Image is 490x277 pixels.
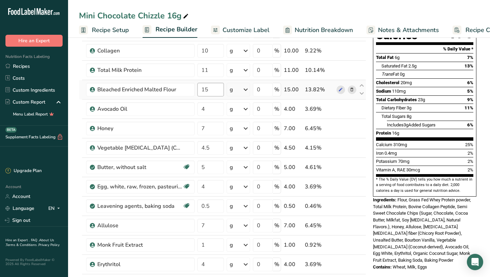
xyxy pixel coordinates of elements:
[230,86,233,94] div: g
[48,204,63,213] div: EN
[467,122,473,127] span: 6%
[305,124,334,133] div: 6.45%
[376,45,473,53] section: % Daily Value *
[283,22,353,38] a: Nutrition Breakdown
[230,183,233,191] div: g
[401,80,412,85] span: 20mg
[376,55,394,60] span: Total Fat
[230,105,233,113] div: g
[97,183,182,191] div: Egg, white, raw, frozen, pasteurized
[406,167,420,172] span: 30mcg
[5,35,63,47] button: Hire an Expert
[6,243,38,247] a: Terms & Conditions .
[230,221,233,230] div: g
[5,168,42,174] div: Upgrade Plan
[376,80,399,85] span: Cholesterol
[468,151,473,156] span: 2%
[305,105,334,113] div: 3.69%
[5,258,63,266] div: Powered By FoodLabelMaker © 2025 All Rights Reserved
[97,260,182,268] div: Erythritol
[407,114,411,119] span: 8g
[79,22,129,38] a: Recipe Setup
[464,63,473,68] span: 13%
[400,72,405,77] span: 0g
[395,55,399,60] span: 6g
[5,202,34,214] a: Language
[143,22,197,38] a: Recipe Builder
[373,264,392,270] span: Contains:
[284,144,302,152] div: 4.50
[392,89,406,94] span: 110mg
[97,105,182,113] div: Avocado Oil
[366,22,439,38] a: Notes & Attachments
[5,238,54,247] a: About Us .
[230,66,233,74] div: g
[97,202,182,210] div: Leavening agents, baking soda
[404,122,408,127] span: 3g
[305,202,334,210] div: 0.46%
[284,47,302,55] div: 10.00
[97,241,182,249] div: Monk Fruit Extract
[398,159,409,164] span: 70mg
[467,97,473,102] span: 9%
[464,105,473,110] span: 11%
[305,47,334,55] div: 9.22%
[467,254,483,270] div: Open Intercom Messenger
[393,264,427,270] span: Wheat, Milk, Eggs
[381,114,406,119] span: Total Sugars
[230,124,233,133] div: g
[305,163,334,171] div: 4.61%
[295,26,353,35] span: Nutrition Breakdown
[5,127,17,133] div: BETA
[284,124,302,133] div: 7.00
[97,66,182,74] div: Total Milk Protein
[381,72,399,77] span: Fat
[392,130,399,136] span: 16g
[467,80,473,85] span: 6%
[211,22,269,38] a: Customize Label
[305,66,334,74] div: 10.14%
[92,26,129,35] span: Recipe Setup
[373,197,471,263] span: Flour, Grass Fed Whey Protein powder, Total Milk Protein, Bovine Collagen Peptide, Semi Sweet Cho...
[284,183,302,191] div: 4.00
[156,25,197,34] span: Recipe Builder
[376,89,391,94] span: Sodium
[230,163,233,171] div: g
[376,31,435,41] div: Calories
[385,151,397,156] span: 0.4mg
[376,97,417,102] span: Total Carbohydrates
[376,167,405,172] span: Vitamin A, RAE
[284,105,302,113] div: 4.00
[381,105,406,110] span: Dietary Fiber
[305,86,334,94] div: 13.82%
[97,163,182,171] div: Butter, without salt
[97,144,182,152] div: Vegetable [MEDICAL_DATA] (Coconut-derived)
[381,63,407,68] span: Saturated Fat
[284,260,302,268] div: 4.00
[230,144,233,152] div: g
[230,241,233,249] div: g
[468,159,473,164] span: 2%
[31,238,39,243] a: FAQ .
[373,197,396,202] span: Ingredients:
[381,72,393,77] i: Trans
[305,144,334,152] div: 4.15%
[376,151,383,156] span: Iron
[467,55,473,60] span: 7%
[376,177,473,194] section: * The % Daily Value (DV) tells you how much a nutrient in a serving of food contributes to a dail...
[79,10,190,22] div: Mini Chocolate Chizzle 16g
[230,260,233,268] div: g
[393,142,407,147] span: 310mg
[5,238,30,243] a: Hire an Expert .
[305,183,334,191] div: 3.69%
[223,26,269,35] span: Customize Label
[284,163,302,171] div: 5.00
[376,142,392,147] span: Calcium
[305,260,334,268] div: 3.69%
[407,105,411,110] span: 3g
[284,241,302,249] div: 1.00
[305,221,334,230] div: 6.45%
[97,221,182,230] div: Allulose
[387,122,436,127] span: Includes Added Sugars
[467,89,473,94] span: 5%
